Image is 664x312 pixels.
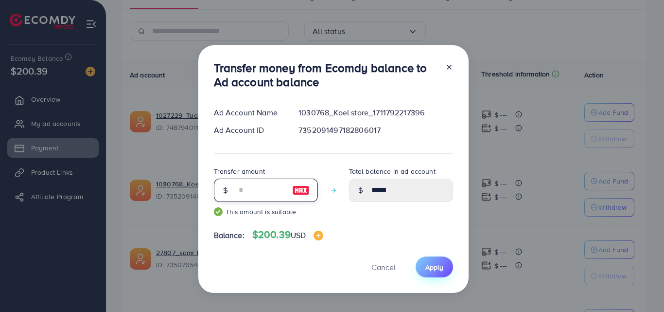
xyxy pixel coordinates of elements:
[206,125,291,136] div: Ad Account ID
[292,184,310,196] img: image
[291,125,460,136] div: 7352091497182806017
[214,61,437,89] h3: Transfer money from Ecomdy balance to Ad account balance
[214,207,318,217] small: This amount is suitable
[291,230,306,240] span: USD
[349,166,436,176] label: Total balance in ad account
[371,262,396,273] span: Cancel
[416,257,453,277] button: Apply
[214,230,245,241] span: Balance:
[214,166,265,176] label: Transfer amount
[359,257,408,277] button: Cancel
[623,268,657,305] iframe: Chat
[252,229,324,241] h4: $200.39
[425,262,443,272] span: Apply
[314,231,323,240] img: image
[291,107,460,118] div: 1030768_Koel store_1711792217396
[214,207,223,216] img: guide
[206,107,291,118] div: Ad Account Name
